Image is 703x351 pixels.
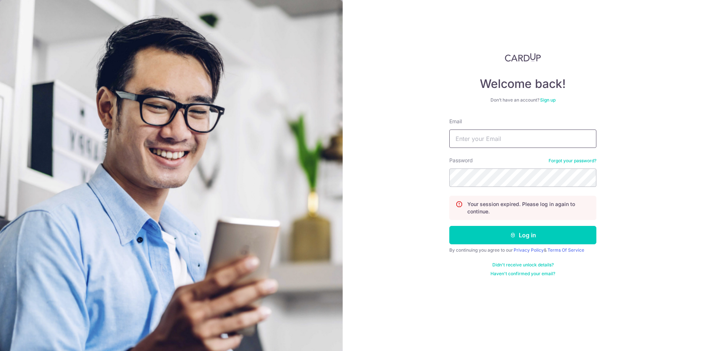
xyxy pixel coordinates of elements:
[449,157,473,164] label: Password
[549,158,596,164] a: Forgot your password?
[449,77,596,91] h4: Welcome back!
[449,97,596,103] div: Don’t have an account?
[547,247,584,253] a: Terms Of Service
[449,226,596,244] button: Log in
[492,262,554,268] a: Didn't receive unlock details?
[514,247,544,253] a: Privacy Policy
[449,118,462,125] label: Email
[540,97,556,103] a: Sign up
[505,53,541,62] img: CardUp Logo
[449,247,596,253] div: By continuing you agree to our &
[449,130,596,148] input: Enter your Email
[467,201,590,215] p: Your session expired. Please log in again to continue.
[490,271,555,277] a: Haven't confirmed your email?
